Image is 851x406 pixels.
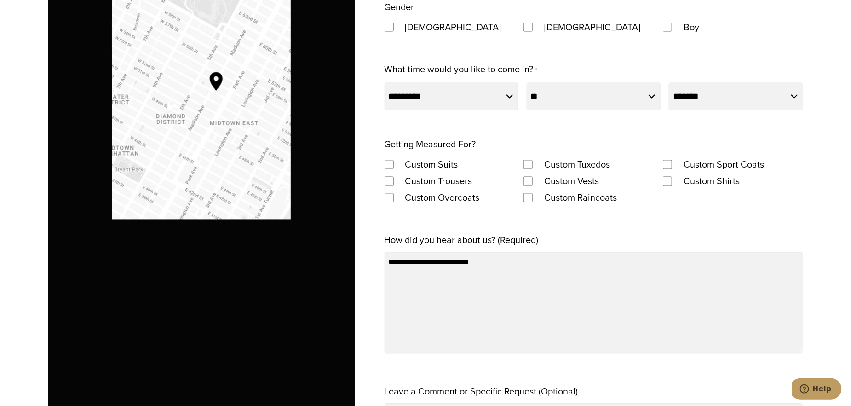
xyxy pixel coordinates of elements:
label: Custom Overcoats [396,190,489,206]
label: [DEMOGRAPHIC_DATA] [396,19,511,35]
iframe: Opens a widget where you can chat to one of our agents [792,378,842,401]
label: Leave a Comment or Specific Request (Optional) [385,383,578,400]
label: How did you hear about us? (Required) [385,232,539,249]
legend: Getting Measured For? [385,136,476,153]
label: Custom Suits [396,157,467,173]
label: Boy [674,19,708,35]
label: Custom Tuxedos [535,157,619,173]
label: Custom Trousers [396,173,482,190]
label: [DEMOGRAPHIC_DATA] [535,19,650,35]
label: Custom Sport Coats [674,157,773,173]
label: Custom Shirts [674,173,749,190]
label: Custom Raincoats [535,190,626,206]
label: Custom Vests [535,173,608,190]
label: What time would you like to come in? [385,61,537,79]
